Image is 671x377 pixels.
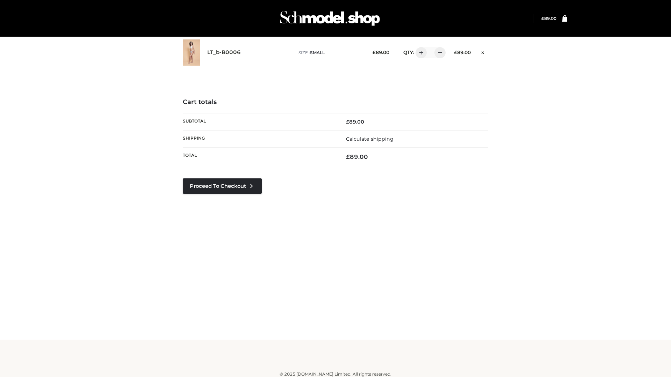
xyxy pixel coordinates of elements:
h4: Cart totals [183,98,488,106]
th: Shipping [183,130,335,147]
a: Remove this item [478,47,488,56]
img: LT_b-B0006 - SMALL [183,39,200,66]
span: SMALL [310,50,325,55]
bdi: 89.00 [346,119,364,125]
div: QTY: [396,47,443,58]
bdi: 89.00 [373,50,389,55]
span: £ [346,153,350,160]
a: £89.00 [541,16,556,21]
p: size : [298,50,362,56]
span: £ [454,50,457,55]
img: Schmodel Admin 964 [277,5,382,32]
a: LT_b-B0006 [207,49,241,56]
span: £ [346,119,349,125]
bdi: 89.00 [541,16,556,21]
th: Total [183,148,335,166]
bdi: 89.00 [346,153,368,160]
a: Calculate shipping [346,136,394,142]
a: Proceed to Checkout [183,178,262,194]
bdi: 89.00 [454,50,471,55]
span: £ [541,16,544,21]
span: £ [373,50,376,55]
th: Subtotal [183,113,335,130]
